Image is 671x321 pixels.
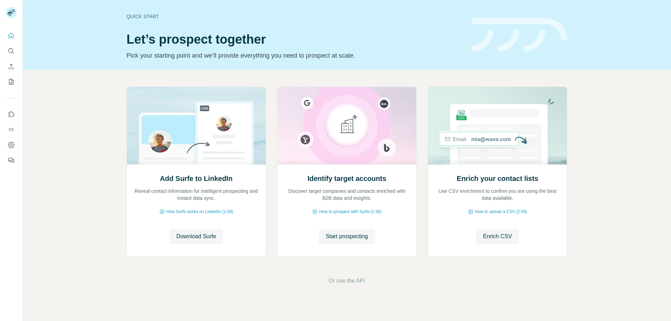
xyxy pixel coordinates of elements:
[284,188,409,202] p: Discover target companies and contacts enriched with B2B data and insights.
[6,45,17,57] button: Search
[6,139,17,151] button: Dashboard
[160,174,233,183] h2: Add Surfe to LinkedIn
[329,277,365,285] button: Or use the API
[435,188,560,202] p: Use CSV enrichment to confirm you are using the best data available.
[169,229,223,244] button: Download Surfe
[472,18,567,52] img: banner
[127,87,266,165] img: Add Surfe to LinkedIn
[166,209,233,215] span: How Surfe works on LinkedIn (1:58)
[319,209,381,215] span: How to prospect with Surfe (1:30)
[176,232,216,241] span: Download Surfe
[6,60,17,73] button: Enrich CSV
[6,108,17,121] button: Use Surfe on LinkedIn
[319,229,375,244] button: Start prospecting
[476,229,519,244] button: Enrich CSV
[134,188,259,202] p: Reveal contact information for intelligent prospecting and instant data sync.
[308,174,387,183] h2: Identify target accounts
[277,87,417,165] img: Identify target accounts
[428,87,567,165] img: Enrich your contact lists
[326,232,368,241] span: Start prospecting
[6,123,17,136] button: Use Surfe API
[457,174,538,183] h2: Enrich your contact lists
[6,154,17,167] button: Feedback
[483,232,512,241] span: Enrich CSV
[6,29,17,42] button: Quick start
[127,13,463,20] div: Quick start
[475,209,527,215] span: How to upload a CSV (2:59)
[6,75,17,88] button: My lists
[127,32,463,46] h1: Let’s prospect together
[127,51,463,60] p: Pick your starting point and we’ll provide everything you need to prospect at scale.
